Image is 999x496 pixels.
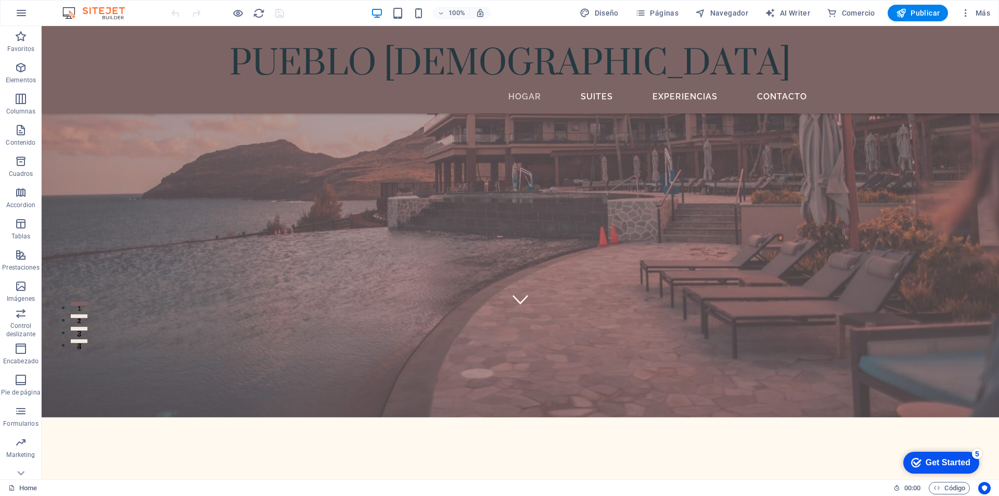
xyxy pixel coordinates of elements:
p: Accordion [6,201,35,209]
i: Al redimensionar, ajustar el nivel de zoom automáticamente para ajustarse al dispositivo elegido. [476,8,485,18]
button: reload [252,7,265,19]
span: Más [960,8,990,18]
div: 5 [77,2,87,12]
h6: Tiempo de la sesión [893,482,921,494]
div: Diseño (Ctrl+Alt+Y) [575,5,623,21]
p: Cuadros [9,170,33,178]
button: 2 [29,288,46,292]
button: 4 [29,313,46,317]
p: Marketing [6,451,35,459]
p: Imágenes [7,295,35,303]
button: 3 [29,301,46,304]
button: 100% [433,7,470,19]
span: 00 00 [904,482,920,494]
span: Publicar [896,8,940,18]
p: Tablas [11,232,31,240]
span: Diseño [580,8,619,18]
span: : [912,484,913,492]
button: Navegador [691,5,752,21]
button: Páginas [631,5,683,21]
button: 1 [29,276,46,279]
button: Código [929,482,970,494]
p: Formularios [3,419,38,428]
i: Volver a cargar página [253,7,265,19]
span: AI Writer [765,8,810,18]
p: Favoritos [7,45,34,53]
img: Editor Logo [60,7,138,19]
p: Prestaciones [2,263,39,272]
span: Código [933,482,965,494]
button: Usercentrics [978,482,991,494]
div: Get Started [31,11,75,21]
a: Haz clic para cancelar la selección y doble clic para abrir páginas [8,482,37,494]
p: Columnas [6,107,36,116]
p: Elementos [6,76,36,84]
div: Get Started 5 items remaining, 0% complete [8,5,84,27]
p: Encabezado [3,357,39,365]
h6: 100% [449,7,465,19]
span: Navegador [695,8,748,18]
button: Publicar [888,5,949,21]
button: Más [956,5,994,21]
p: Pie de página [1,388,40,397]
button: Haz clic para salir del modo de previsualización y seguir editando [232,7,244,19]
span: Páginas [635,8,678,18]
span: Comercio [827,8,875,18]
button: AI Writer [761,5,814,21]
p: Contenido [6,138,35,147]
button: Comercio [823,5,879,21]
button: Diseño [575,5,623,21]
